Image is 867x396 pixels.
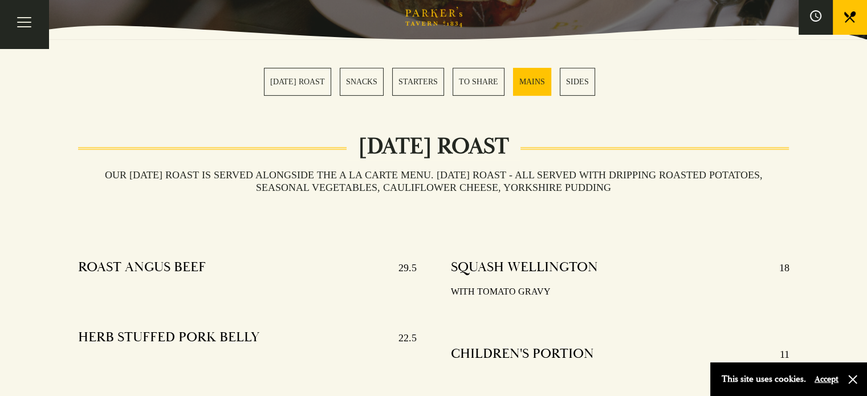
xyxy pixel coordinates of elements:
[387,259,417,277] p: 29.5
[513,68,551,96] a: 5 / 6
[815,374,838,385] button: Accept
[392,68,444,96] a: 3 / 6
[78,329,259,347] h4: HERB STUFFED PORK BELLY
[451,345,594,364] h4: CHILDREN'S PORTION
[340,68,384,96] a: 2 / 6
[847,374,858,385] button: Close and accept
[78,169,789,194] h3: Our [DATE] roast is served alongside the A La Carte menu. [DATE] ROAST - All served with dripping...
[453,68,504,96] a: 4 / 6
[347,133,520,160] h2: [DATE] ROAST
[768,345,789,364] p: 11
[451,259,598,277] h4: SQUASH WELLINGTON
[722,371,806,387] p: This site uses cookies.
[387,329,417,347] p: 22.5
[560,68,595,96] a: 6 / 6
[78,259,206,277] h4: ROAST ANGUS BEEF
[264,68,331,96] a: 1 / 6
[767,259,789,277] p: 18
[451,284,789,300] p: WITH TOMATO GRAVY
